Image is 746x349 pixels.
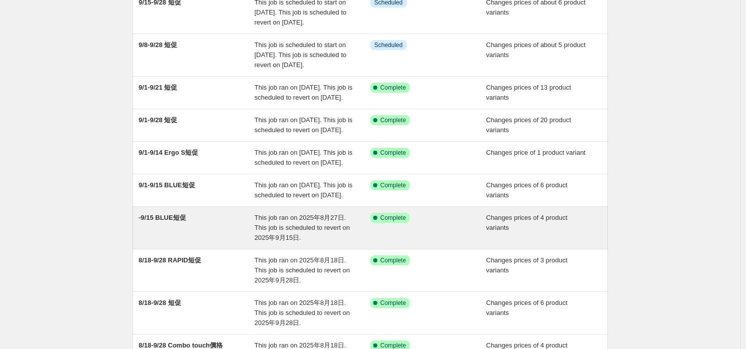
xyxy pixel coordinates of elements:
span: Scheduled [374,41,403,49]
span: Complete [380,84,406,92]
span: This job ran on 2025年8月18日. This job is scheduled to revert on 2025年9月28日. [255,256,350,284]
span: -9/15 BLUE短促 [139,214,186,221]
span: Changes prices of 13 product variants [486,84,571,101]
span: 9/1-9/28 短促 [139,116,177,124]
span: Changes prices of 6 product variants [486,181,568,199]
span: Complete [380,299,406,307]
span: 9/1-9/21 短促 [139,84,177,91]
span: 9/8-9/28 短促 [139,41,177,49]
span: Complete [380,116,406,124]
span: This job ran on 2025年8月18日. This job is scheduled to revert on 2025年9月28日. [255,299,350,326]
span: Changes prices of 4 product variants [486,214,568,231]
span: Complete [380,256,406,264]
span: This job ran on [DATE]. This job is scheduled to revert on [DATE]. [255,149,353,166]
span: Changes price of 1 product variant [486,149,586,156]
span: This job ran on [DATE]. This job is scheduled to revert on [DATE]. [255,116,353,134]
span: 9/1-9/15 BLUE短促 [139,181,195,189]
span: 8/18-9/28 Combo touch價格 [139,341,223,349]
span: Changes prices of 20 product variants [486,116,571,134]
span: This job ran on [DATE]. This job is scheduled to revert on [DATE]. [255,84,353,101]
span: 9/1-9/14 Ergo S短促 [139,149,198,156]
span: Changes prices of 6 product variants [486,299,568,316]
span: Changes prices of 3 product variants [486,256,568,274]
span: Complete [380,214,406,222]
span: This job ran on 2025年8月27日. This job is scheduled to revert on 2025年9月15日. [255,214,350,241]
span: 8/18-9/28 短促 [139,299,181,306]
span: Complete [380,181,406,189]
span: 8/18-9/28 RAPID短促 [139,256,201,264]
span: This job is scheduled to start on [DATE]. This job is scheduled to revert on [DATE]. [255,41,347,69]
span: Changes prices of about 5 product variants [486,41,586,59]
span: This job ran on [DATE]. This job is scheduled to revert on [DATE]. [255,181,353,199]
span: Complete [380,149,406,157]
